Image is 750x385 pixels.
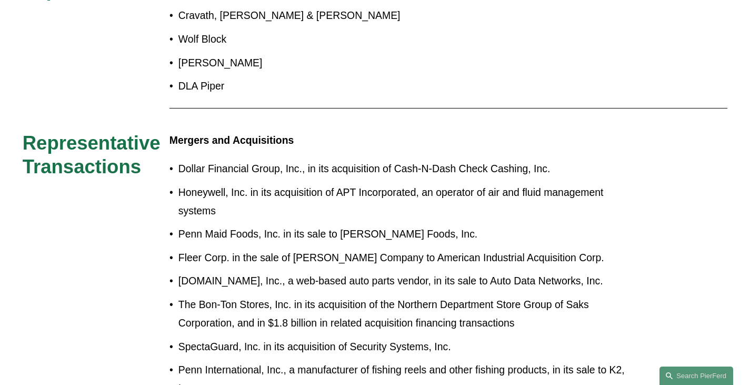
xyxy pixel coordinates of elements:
[178,6,639,25] p: Cravath, [PERSON_NAME] & [PERSON_NAME]
[178,160,639,178] p: Dollar Financial Group, Inc., in its acquisition of Cash-N-Dash Check Cashing, Inc.
[169,134,294,146] strong: Mergers and Acquisitions
[178,225,639,243] p: Penn Maid Foods, Inc. in its sale to [PERSON_NAME] Foods, Inc.
[178,295,639,332] p: The Bon-Ton Stores, Inc. in its acquisition of the Northern Department Store Group of Saks Corpor...
[178,77,639,95] p: DLA Piper
[178,54,639,72] p: [PERSON_NAME]
[178,272,639,290] p: [DOMAIN_NAME], Inc., a web-based auto parts vendor, in its sale to Auto Data Networks, Inc.
[178,30,639,48] p: Wolf Block
[659,367,733,385] a: Search this site
[178,338,639,356] p: SpectaGuard, Inc. in its acquisition of Security Systems, Inc.
[178,249,639,267] p: Fleer Corp. in the sale of [PERSON_NAME] Company to American Industrial Acquisition Corp.
[178,183,639,220] p: Honeywell, Inc. in its acquisition of APT Incorporated, an operator of air and fluid management s...
[23,132,166,177] span: Representative Transactions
